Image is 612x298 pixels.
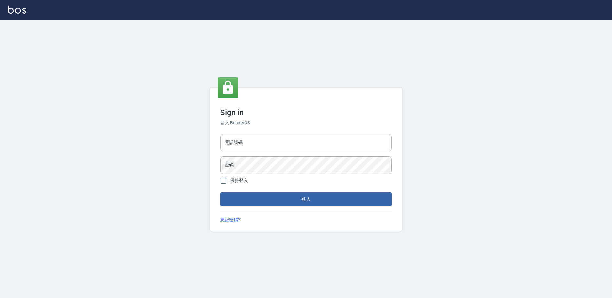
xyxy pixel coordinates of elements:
span: 保持登入 [230,177,248,184]
img: Logo [8,6,26,14]
h6: 登入 BeautyOS [220,120,392,126]
h3: Sign in [220,108,392,117]
a: 忘記密碼? [220,216,240,223]
button: 登入 [220,192,392,206]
